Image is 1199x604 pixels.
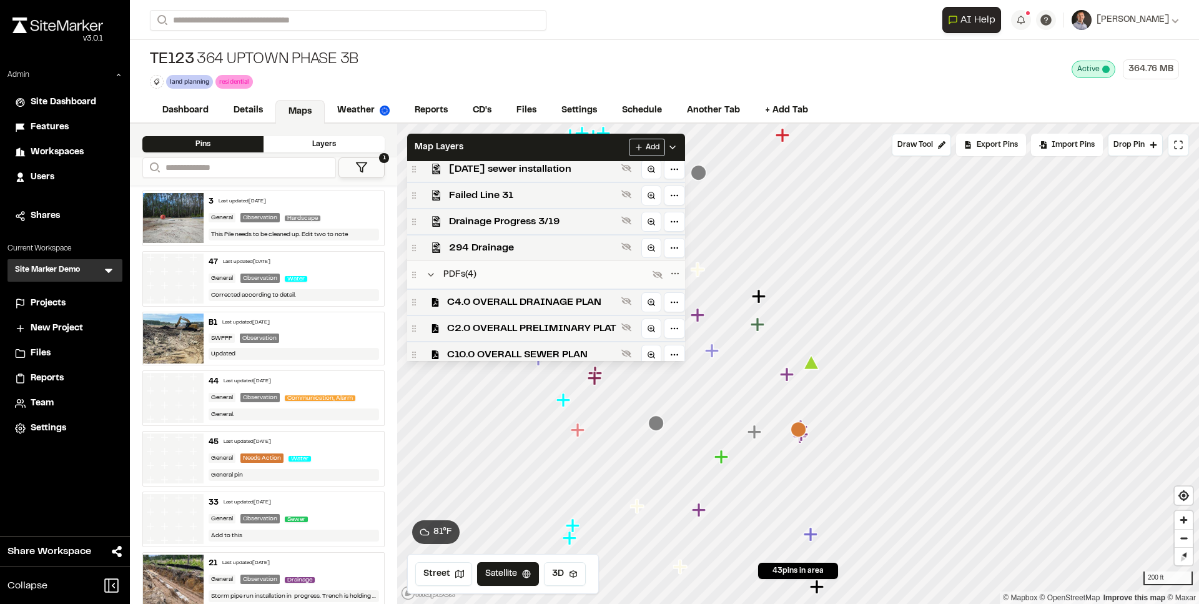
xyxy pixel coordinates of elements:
[142,136,264,152] div: Pins
[240,393,280,402] div: Observation
[447,321,616,336] span: C2.0 OVERALL PRELIMINARY PLAT
[942,7,1001,33] button: Open AI Assistant
[431,216,442,227] img: kml_black_icon64.png
[433,525,452,539] span: 81 ° F
[556,392,573,408] div: Map marker
[31,121,69,134] span: Features
[31,397,54,410] span: Team
[449,188,616,203] span: Failed Line 31
[15,297,115,310] a: Projects
[143,314,204,364] img: file
[223,259,270,266] div: Last updated [DATE]
[619,187,634,202] button: Show layer
[641,319,661,339] a: Zoom to layer
[443,268,476,282] span: PDFs ( 4 )
[402,99,460,122] a: Reports
[791,422,807,438] div: Map marker
[1052,139,1095,151] span: Import Pins
[31,297,66,310] span: Projects
[12,17,103,33] img: rebrand.png
[209,274,235,283] div: General
[1175,487,1193,505] button: Find my location
[748,424,764,440] div: Map marker
[31,146,84,159] span: Workspaces
[285,215,320,221] span: Hardscape
[619,346,634,361] button: Show layer
[691,262,707,278] div: Map marker
[219,198,266,205] div: Last updated [DATE]
[338,157,385,178] button: 1
[449,162,616,177] span: [DATE] sewer installation
[1113,139,1145,151] span: Drop Pin
[588,365,604,382] div: Map marker
[956,134,1026,156] div: No pins available to export
[15,372,115,385] a: Reports
[166,75,213,88] div: land planning
[1031,134,1103,156] div: Import Pins into your project
[549,99,609,122] a: Settings
[31,96,96,109] span: Site Dashboard
[596,126,613,142] div: Map marker
[240,334,279,343] div: Observation
[209,257,218,268] div: 47
[222,560,270,567] div: Last updated [DATE]
[209,317,217,329] div: B1
[794,427,811,443] div: Map marker
[209,575,235,584] div: General
[544,562,586,586] button: 3D
[31,422,66,435] span: Settings
[804,527,820,543] div: Map marker
[15,397,115,410] a: Team
[641,159,661,179] a: Zoom to layer
[240,514,280,523] div: Observation
[325,99,402,122] a: Weather
[285,577,315,583] span: Drainage
[619,294,634,309] button: Show layer
[224,378,271,385] div: Last updated [DATE]
[460,99,504,122] a: CD's
[240,575,280,584] div: Observation
[1003,593,1037,602] a: Mapbox
[222,319,270,327] div: Last updated [DATE]
[150,50,194,70] span: TE123
[7,69,29,81] p: Admin
[691,307,707,324] div: Map marker
[209,590,380,602] div: Storm pipe run installation in progress. Trench is holding about a foot of water. 57 done and com...
[942,7,1006,33] div: Open AI Assistant
[641,186,661,205] a: Zoom to layer
[31,372,64,385] span: Reports
[143,373,204,423] img: banner-white.png
[285,395,355,401] span: Communication, Alarm
[285,517,308,522] span: Sewer
[143,494,204,544] img: banner-white.png
[209,376,219,387] div: 44
[752,289,768,305] div: Map marker
[977,139,1018,151] span: Export Pins
[586,129,603,145] div: Map marker
[7,243,122,254] p: Current Workspace
[209,334,235,343] div: SWPPP
[209,469,380,481] div: General pin
[224,438,271,446] div: Last updated [DATE]
[692,502,708,518] div: Map marker
[780,367,796,383] div: Map marker
[209,229,380,240] div: This Pile needs to be cleaned up. Edit two to note
[209,453,235,463] div: General
[15,146,115,159] a: Workspaces
[588,370,604,387] div: Map marker
[431,242,442,253] img: kml_black_icon64.png
[810,579,826,595] div: Map marker
[641,292,661,312] a: Zoom to layer
[752,99,821,122] a: + Add Tab
[15,96,115,109] a: Site Dashboard
[566,518,582,534] div: Map marker
[477,562,539,586] button: Satellite
[31,347,51,360] span: Files
[531,351,548,367] div: Map marker
[641,212,661,232] a: Zoom to layer
[504,99,549,122] a: Files
[15,422,115,435] a: Settings
[240,213,280,222] div: Observation
[142,157,165,178] button: Search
